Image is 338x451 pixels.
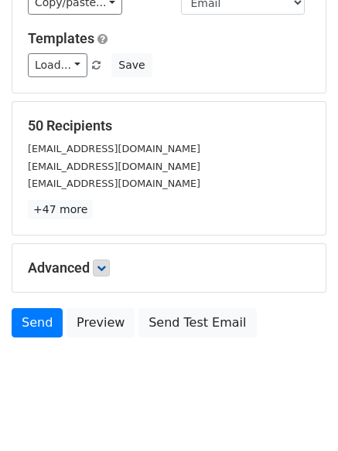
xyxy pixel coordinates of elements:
[261,377,338,451] iframe: Chat Widget
[28,117,310,134] h5: 50 Recipients
[111,53,152,77] button: Save
[67,308,135,337] a: Preview
[28,53,87,77] a: Load...
[138,308,256,337] a: Send Test Email
[12,308,63,337] a: Send
[28,30,94,46] a: Templates
[28,259,310,276] h5: Advanced
[28,161,200,172] small: [EMAIL_ADDRESS][DOMAIN_NAME]
[28,143,200,154] small: [EMAIL_ADDRESS][DOMAIN_NAME]
[28,200,93,219] a: +47 more
[28,178,200,189] small: [EMAIL_ADDRESS][DOMAIN_NAME]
